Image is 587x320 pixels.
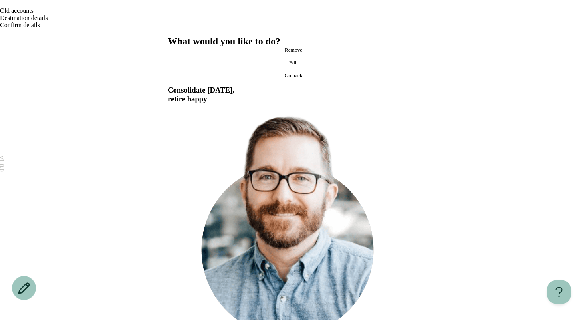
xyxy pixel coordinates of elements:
[547,280,571,304] iframe: Help Scout Beacon - Open
[168,36,419,47] h2: What would you like to do?
[289,60,298,66] span: Edit
[285,72,303,78] span: Go back
[168,60,419,66] button: Edit
[285,47,302,53] span: Remove
[168,47,419,53] button: Remove
[168,72,419,79] button: Go back
[168,86,419,103] h3: Consolidate [DATE], retire happy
